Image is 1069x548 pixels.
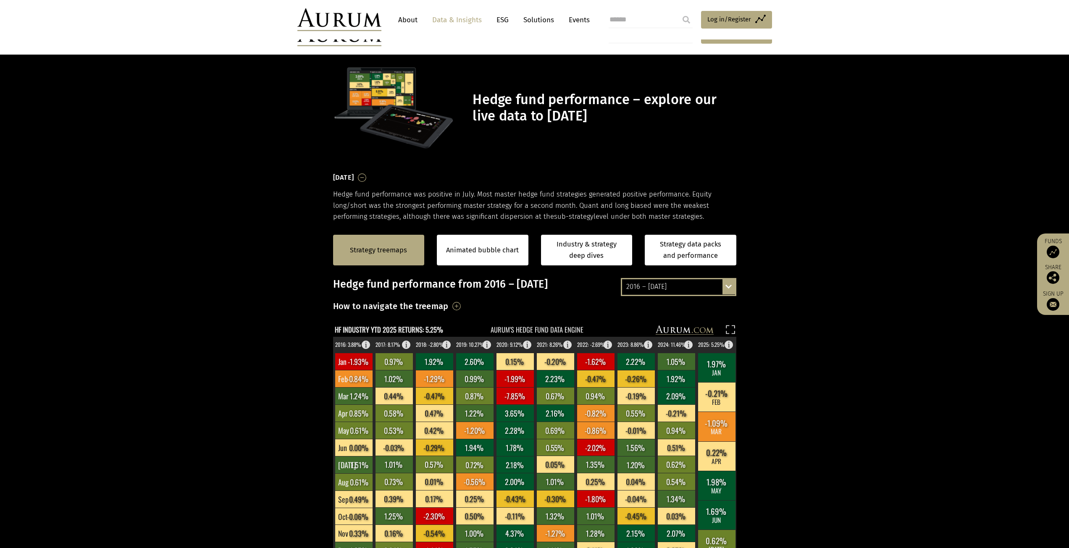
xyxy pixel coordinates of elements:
[678,11,695,28] input: Submit
[1041,238,1065,258] a: Funds
[333,171,354,184] h3: [DATE]
[1047,298,1059,311] img: Sign up to our newsletter
[350,245,407,256] a: Strategy treemaps
[565,12,590,28] a: Events
[707,14,751,24] span: Log in/Register
[333,189,736,222] p: Hedge fund performance was positive in July. Most master hedge fund strategies generated positive...
[622,279,735,294] div: 2016 – [DATE]
[492,12,513,28] a: ESG
[297,8,381,31] img: Aurum
[541,235,633,265] a: Industry & strategy deep dives
[554,212,594,220] span: sub-strategy
[1041,265,1065,284] div: Share
[333,278,736,291] h3: Hedge fund performance from 2016 – [DATE]
[701,11,772,29] a: Log in/Register
[519,12,558,28] a: Solutions
[446,245,519,256] a: Animated bubble chart
[1047,271,1059,284] img: Share this post
[394,12,422,28] a: About
[473,92,734,124] h1: Hedge fund performance – explore our live data to [DATE]
[1041,290,1065,311] a: Sign up
[1047,246,1059,258] img: Access Funds
[333,299,449,313] h3: How to navigate the treemap
[428,12,486,28] a: Data & Insights
[645,235,736,265] a: Strategy data packs and performance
